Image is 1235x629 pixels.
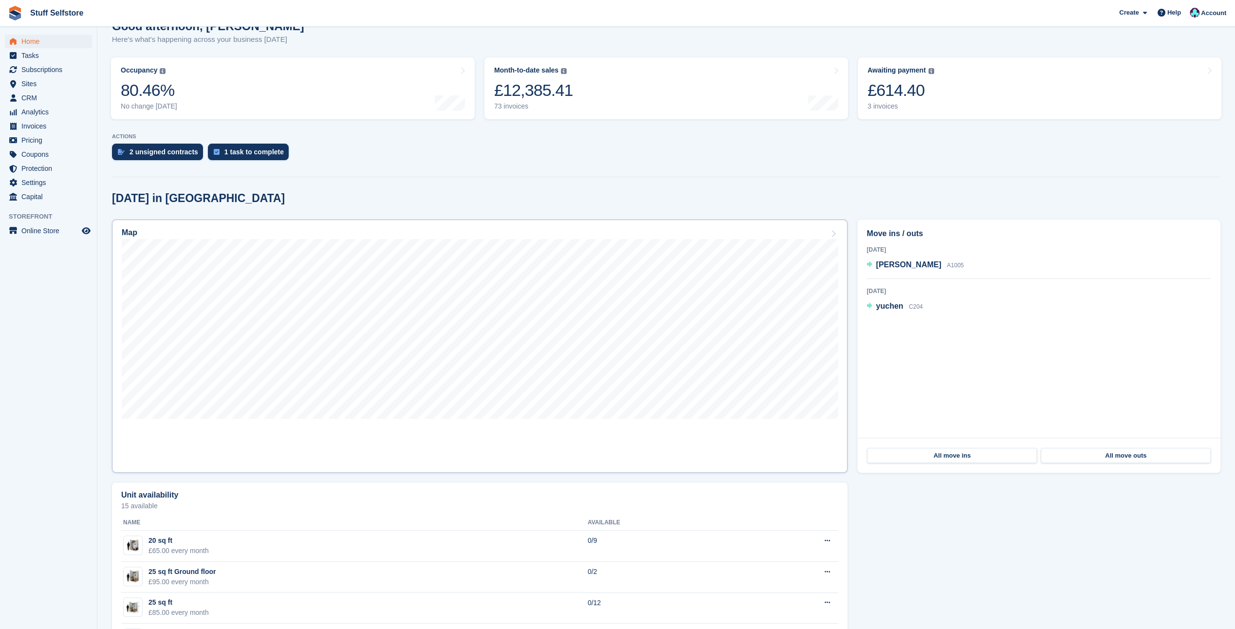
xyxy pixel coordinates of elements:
[5,91,92,105] a: menu
[5,148,92,161] a: menu
[947,262,964,269] span: A1005
[148,608,209,618] div: £85.00 every month
[5,162,92,175] a: menu
[484,57,848,119] a: Month-to-date sales £12,385.41 73 invoices
[21,176,80,189] span: Settings
[588,531,742,562] td: 0/9
[494,102,573,111] div: 73 invoices
[5,224,92,238] a: menu
[494,80,573,100] div: £12,385.41
[21,162,80,175] span: Protection
[588,515,742,531] th: Available
[5,133,92,147] a: menu
[1167,8,1181,18] span: Help
[866,259,963,272] a: [PERSON_NAME] A1005
[208,144,294,165] a: 1 task to complete
[1041,448,1211,463] a: All move outs
[867,80,934,100] div: £614.40
[121,66,157,74] div: Occupancy
[160,68,166,74] img: icon-info-grey-7440780725fd019a000dd9b08b2336e03edf1995a4989e88bcd33f0948082b44.svg
[21,91,80,105] span: CRM
[494,66,558,74] div: Month-to-date sales
[121,502,838,509] p: 15 available
[21,49,80,62] span: Tasks
[121,102,177,111] div: No change [DATE]
[122,228,137,237] h2: Map
[21,190,80,203] span: Capital
[112,220,848,473] a: Map
[112,34,304,45] p: Here's what's happening across your business [DATE]
[148,597,209,608] div: 25 sq ft
[1201,8,1226,18] span: Account
[148,536,209,546] div: 20 sq ft
[867,66,926,74] div: Awaiting payment
[21,105,80,119] span: Analytics
[124,569,142,583] img: 25-sqft-unit.jpg
[21,77,80,91] span: Sites
[121,515,588,531] th: Name
[124,600,142,614] img: 25.jpg
[224,148,284,156] div: 1 task to complete
[118,149,125,155] img: contract_signature_icon-13c848040528278c33f63329250d36e43548de30e8caae1d1a13099fd9432cc5.svg
[588,562,742,593] td: 0/2
[5,190,92,203] a: menu
[5,35,92,48] a: menu
[111,57,475,119] a: Occupancy 80.46% No change [DATE]
[26,5,87,21] a: Stuff Selfstore
[21,119,80,133] span: Invoices
[866,228,1211,240] h2: Move ins / outs
[866,287,1211,296] div: [DATE]
[121,491,178,499] h2: Unit availability
[867,102,934,111] div: 3 invoices
[866,245,1211,254] div: [DATE]
[5,63,92,76] a: menu
[21,224,80,238] span: Online Store
[5,119,92,133] a: menu
[867,448,1037,463] a: All move ins
[909,303,923,310] span: C204
[1190,8,1199,18] img: Simon Gardner
[124,538,142,553] img: 20-sqft-unit.jpg
[148,577,216,587] div: £95.00 every month
[9,212,97,222] span: Storefront
[588,592,742,624] td: 0/12
[112,192,285,205] h2: [DATE] in [GEOGRAPHIC_DATA]
[21,35,80,48] span: Home
[21,148,80,161] span: Coupons
[112,133,1220,140] p: ACTIONS
[5,105,92,119] a: menu
[148,546,209,556] div: £65.00 every month
[5,176,92,189] a: menu
[21,133,80,147] span: Pricing
[876,302,903,310] span: yuchen
[80,225,92,237] a: Preview store
[129,148,198,156] div: 2 unsigned contracts
[121,80,177,100] div: 80.46%
[214,149,220,155] img: task-75834270c22a3079a89374b754ae025e5fb1db73e45f91037f5363f120a921f8.svg
[112,144,208,165] a: 2 unsigned contracts
[561,68,567,74] img: icon-info-grey-7440780725fd019a000dd9b08b2336e03edf1995a4989e88bcd33f0948082b44.svg
[928,68,934,74] img: icon-info-grey-7440780725fd019a000dd9b08b2336e03edf1995a4989e88bcd33f0948082b44.svg
[8,6,22,20] img: stora-icon-8386f47178a22dfd0bd8f6a31ec36ba5ce8667c1dd55bd0f319d3a0aa187defe.svg
[148,567,216,577] div: 25 sq ft Ground floor
[858,57,1221,119] a: Awaiting payment £614.40 3 invoices
[1119,8,1139,18] span: Create
[876,260,941,269] span: [PERSON_NAME]
[5,77,92,91] a: menu
[21,63,80,76] span: Subscriptions
[866,300,922,313] a: yuchen C204
[5,49,92,62] a: menu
